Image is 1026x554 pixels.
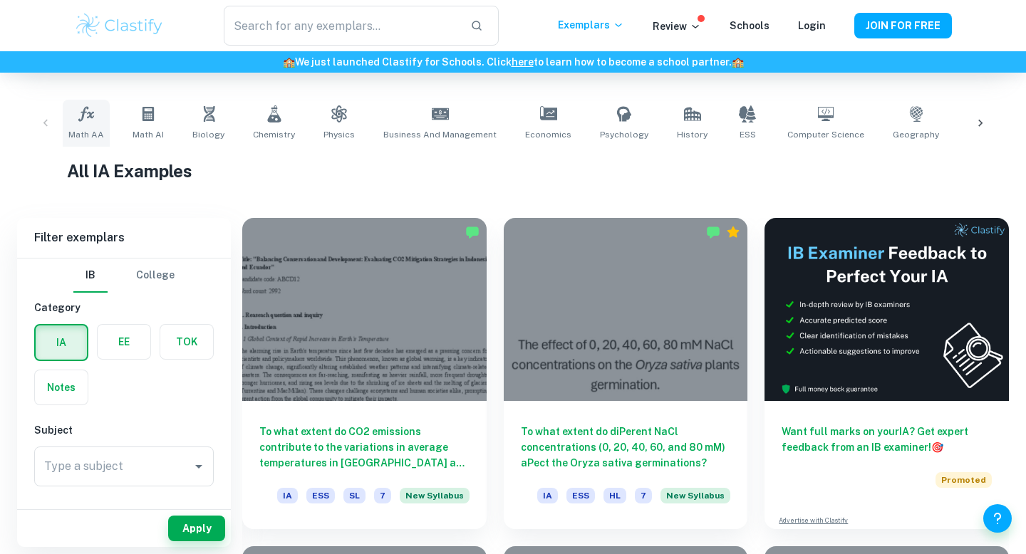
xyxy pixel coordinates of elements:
h6: To what extent do CO2 emissions contribute to the variations in average temperatures in [GEOGRAPH... [259,424,470,471]
h6: Subject [34,422,214,438]
button: JOIN FOR FREE [854,13,952,38]
img: Clastify logo [74,11,165,40]
button: Help and Feedback [983,504,1012,533]
span: ESS [566,488,595,503]
span: 🏫 [732,56,744,68]
a: To what extent do CO2 emissions contribute to the variations in average temperatures in [GEOGRAPH... [242,218,487,529]
div: Starting from the May 2026 session, the ESS IA requirements have changed. We created this exempla... [400,488,470,512]
span: IA [277,488,298,503]
button: IB [73,258,108,293]
span: HL [603,488,626,503]
h6: Want full marks on your IA ? Get expert feedback from an IB examiner! [782,424,992,455]
span: Computer Science [787,128,864,141]
span: Psychology [600,128,648,141]
span: Promoted [936,472,992,488]
span: Geography [893,128,939,141]
a: Login [798,20,826,31]
span: Biology [192,128,224,141]
h6: We just launched Clastify for Schools. Click to learn how to become a school partner. [3,54,1023,70]
button: IA [36,325,87,360]
span: Economics [525,128,571,141]
div: Premium [726,225,740,239]
span: IA [537,488,558,503]
span: ESS [740,128,756,141]
button: EE [98,325,150,359]
img: Marked [706,225,720,239]
span: Math AA [68,128,104,141]
p: Exemplars [558,17,624,33]
button: Open [189,456,209,476]
img: Marked [465,225,480,239]
input: Search for any exemplars... [224,6,459,46]
span: 🎯 [931,441,943,453]
a: Schools [730,20,769,31]
span: 🏫 [283,56,295,68]
span: New Syllabus [400,488,470,503]
div: Starting from the May 2026 session, the ESS IA requirements have changed. We created this exempla... [660,488,730,512]
span: Chemistry [253,128,295,141]
a: To what extent do diPerent NaCl concentrations (0, 20, 40, 60, and 80 mM) aPect the Oryza sativa ... [504,218,748,529]
a: here [512,56,534,68]
span: 7 [635,488,652,503]
span: SL [343,488,366,503]
button: Notes [35,370,88,404]
img: Thumbnail [765,218,1009,401]
h1: All IA Examples [67,158,960,184]
h6: To what extent do diPerent NaCl concentrations (0, 20, 40, 60, and 80 mM) aPect the Oryza sativa ... [521,424,731,471]
h6: Filter exemplars [17,218,231,258]
button: College [136,258,175,293]
p: Review [653,19,701,34]
a: Advertise with Clastify [779,516,848,526]
div: Filter type choice [73,258,175,293]
span: New Syllabus [660,488,730,503]
span: ESS [306,488,335,503]
span: Math AI [133,128,164,141]
span: History [677,128,708,141]
button: Apply [168,516,225,541]
a: Want full marks on yourIA? Get expert feedback from an IB examiner!PromotedAdvertise with Clastify [765,218,1009,529]
h6: Category [34,300,214,315]
span: 7 [374,488,391,503]
span: Physics [323,128,355,141]
span: Business and Management [383,128,497,141]
button: TOK [160,325,213,359]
